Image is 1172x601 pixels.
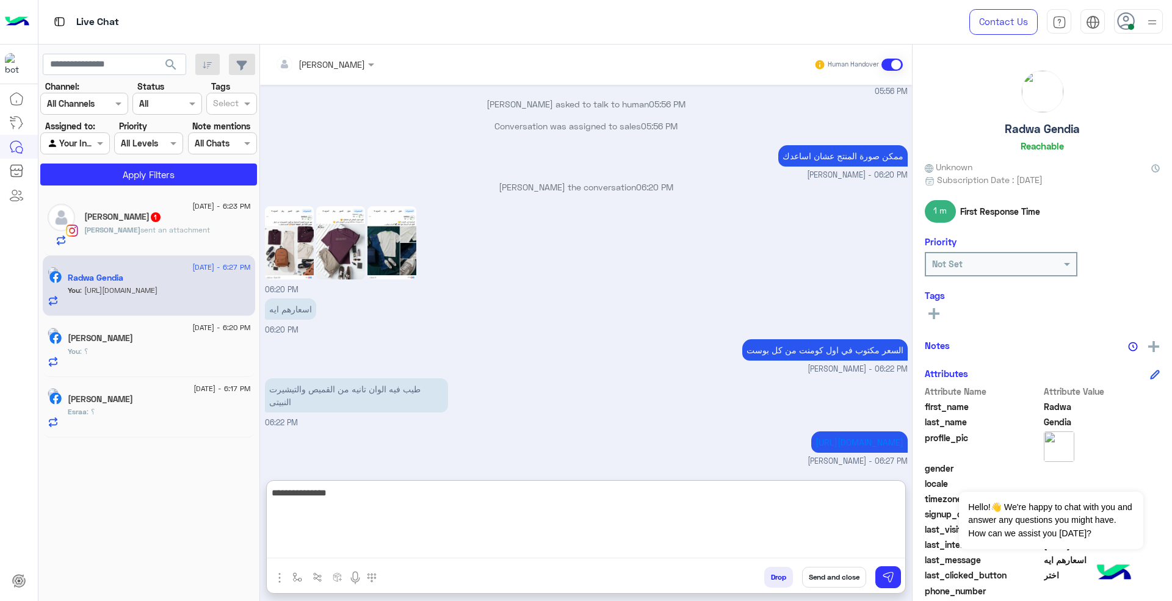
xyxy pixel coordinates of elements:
p: Conversation was assigned to sales [265,120,908,132]
img: 713415422032625 [5,53,27,75]
span: last_visited_flow [925,523,1041,536]
span: Gendia [1044,416,1160,428]
img: picture [48,388,59,399]
img: Facebook [49,392,62,405]
small: Human Handover [828,60,879,70]
span: 1 m [925,200,956,222]
button: Send and close [802,567,866,588]
span: ؟ [80,347,88,356]
span: Subscription Date : [DATE] [937,173,1043,186]
p: [PERSON_NAME] asked to talk to human [265,98,908,110]
img: tab [52,14,67,29]
img: Logo [5,9,29,35]
span: 06:20 PM [636,182,673,192]
img: Image [316,206,365,279]
img: Trigger scenario [313,572,322,582]
img: profile [1145,15,1160,30]
button: Drop [764,567,793,588]
span: sent an attachment [140,225,210,234]
span: gender [925,462,1041,475]
p: 8/9/2025, 6:22 PM [742,339,908,361]
a: Contact Us [969,9,1038,35]
img: send attachment [272,570,287,585]
img: send voice note [348,570,363,585]
span: Unknown [925,160,972,173]
span: search [164,57,178,72]
span: last_name [925,416,1041,428]
span: null [1044,462,1160,475]
button: search [156,54,186,80]
img: create order [333,572,342,582]
span: اسعارهم ايه [1044,553,1160,566]
img: defaultAdmin.png [48,204,75,231]
span: 05:56 PM [641,121,678,131]
img: Facebook [49,332,62,344]
span: 06:20 PM [265,285,298,294]
label: Tags [211,80,230,93]
img: picture [48,267,59,278]
h6: Priority [925,236,957,247]
label: Assigned to: [45,120,95,132]
h6: Attributes [925,368,968,379]
button: select flow [288,567,308,587]
label: Priority [119,120,147,132]
span: [PERSON_NAME] - 06:20 PM [807,170,908,181]
button: Apply Filters [40,164,257,185]
p: Live Chat [76,14,119,31]
span: profile_pic [925,431,1041,459]
span: [DATE] - 6:17 PM [194,383,250,394]
label: Status [137,80,164,93]
span: phone_number [925,585,1041,597]
span: [DATE] - 6:20 PM [192,322,250,333]
h5: Esraa Elaazizy [68,394,133,405]
span: 06:20 PM [265,325,298,334]
span: 06:22 PM [265,418,298,427]
img: tab [1052,15,1066,29]
span: [DATE] - 6:27 PM [192,262,250,273]
span: [PERSON_NAME] - 06:22 PM [808,364,908,375]
h6: Reachable [1021,140,1064,151]
img: make a call [367,573,377,583]
span: You [68,347,80,356]
span: [PERSON_NAME] [84,225,140,234]
span: last_message [925,553,1041,566]
button: create order [328,567,348,587]
span: signup_date [925,508,1041,520]
a: tab [1047,9,1071,35]
span: You [68,286,80,295]
img: picture [1022,71,1063,112]
span: first_name [925,400,1041,413]
img: send message [882,571,894,583]
span: 05:56 PM [875,86,908,98]
label: Note mentions [192,120,250,132]
img: notes [1128,342,1138,351]
span: Attribute Value [1044,385,1160,398]
img: picture [1044,431,1074,462]
label: Channel: [45,80,79,93]
button: Trigger scenario [308,567,328,587]
span: Radwa [1044,400,1160,413]
img: tab [1086,15,1100,29]
img: Image [265,206,314,279]
img: add [1148,341,1159,352]
span: https://eagle.com.eg/products/shirt-l-s-basic-sh-544-s25?variant=48504252661993 [80,286,157,295]
span: Attribute Name [925,385,1041,398]
h5: Meto Fox [68,333,133,344]
p: 8/9/2025, 6:27 PM [811,431,908,453]
h5: Radwa Gendia [1005,122,1080,136]
p: 8/9/2025, 6:22 PM [265,378,448,412]
span: 05:56 PM [649,99,685,109]
img: Instagram [66,225,78,237]
h6: Tags [925,290,1160,301]
img: Image [367,206,416,279]
a: [URL][DOMAIN_NAME] [816,437,903,447]
p: 8/9/2025, 6:20 PM [778,145,908,167]
span: null [1044,585,1160,597]
img: select flow [292,572,302,582]
span: First Response Time [960,205,1040,218]
img: picture [48,328,59,339]
span: timezone [925,492,1041,505]
span: [DATE] - 6:23 PM [192,201,250,212]
h6: Notes [925,340,950,351]
p: 8/9/2025, 6:20 PM [265,298,316,320]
